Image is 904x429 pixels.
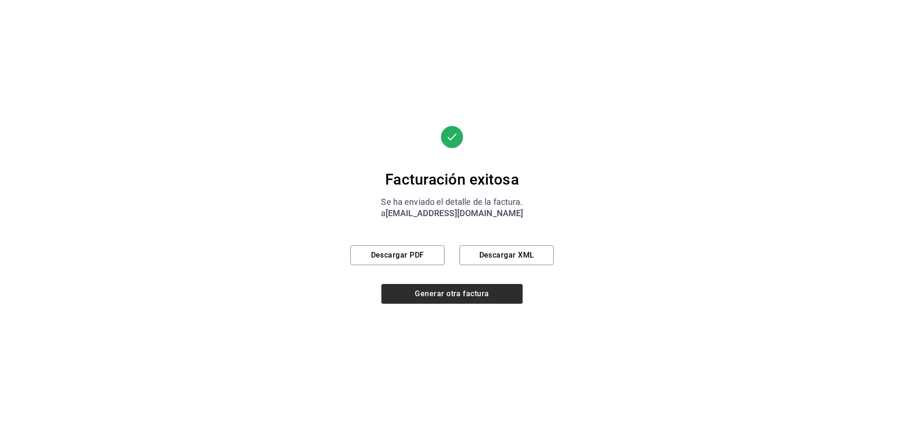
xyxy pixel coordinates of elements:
[460,245,554,265] button: Descargar XML
[386,208,524,218] font: [EMAIL_ADDRESS][DOMAIN_NAME]
[479,251,534,259] font: Descargar XML
[381,197,523,207] font: Se ha enviado el detalle de la factura.
[415,289,489,298] font: Generar otra factura
[381,284,523,304] button: Generar otra factura
[381,208,386,218] font: a
[385,170,519,188] font: Facturación exitosa
[350,245,444,265] button: Descargar PDF
[371,251,424,259] font: Descargar PDF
